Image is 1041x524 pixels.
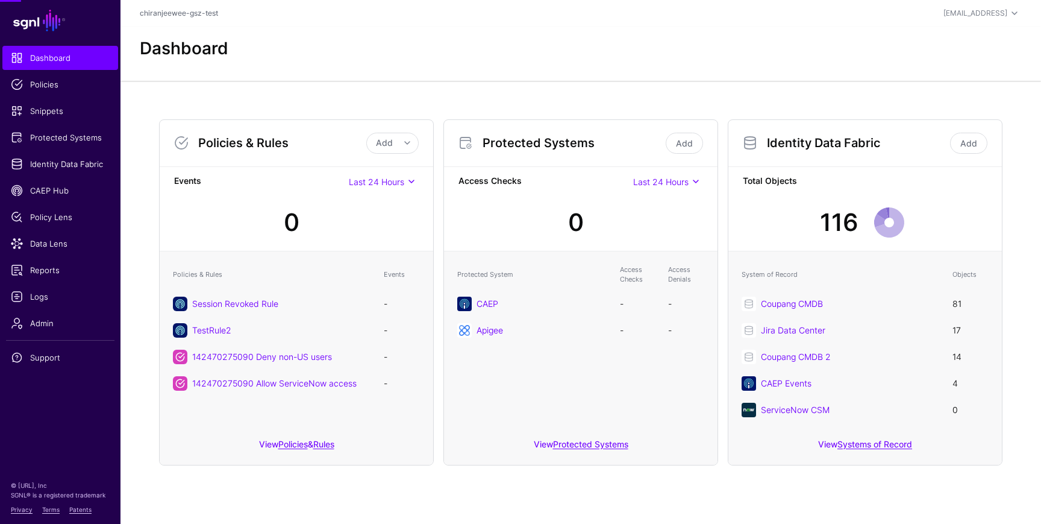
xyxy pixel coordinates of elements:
a: Privacy [11,506,33,513]
a: Policy Lens [2,205,118,229]
a: Logs [2,285,118,309]
a: Reports [2,258,118,282]
a: CAEP Hub [2,178,118,203]
span: Data Lens [11,238,110,250]
a: Admin [2,311,118,335]
a: SGNL [7,7,113,34]
p: © [URL], Inc [11,481,110,490]
span: Dashboard [11,52,110,64]
span: Reports [11,264,110,276]
span: CAEP Hub [11,185,110,197]
span: Admin [11,317,110,329]
span: Policies [11,78,110,90]
span: Support [11,352,110,364]
a: Terms [42,506,60,513]
a: Policies [2,72,118,96]
span: Identity Data Fabric [11,158,110,170]
a: Dashboard [2,46,118,70]
a: Patents [69,506,92,513]
span: Logs [11,291,110,303]
a: Identity Data Fabric [2,152,118,176]
a: Snippets [2,99,118,123]
p: SGNL® is a registered trademark [11,490,110,500]
a: Protected Systems [2,125,118,150]
a: Data Lens [2,232,118,256]
span: Snippets [11,105,110,117]
span: Policy Lens [11,211,110,223]
span: Protected Systems [11,131,110,144]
